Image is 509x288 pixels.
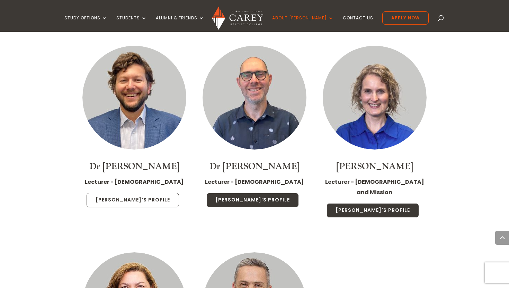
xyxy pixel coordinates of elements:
[327,203,419,218] a: [PERSON_NAME]'s Profile
[343,16,373,32] a: Contact Us
[325,178,424,196] strong: Lecturer - [DEMOGRAPHIC_DATA] and Mission
[206,193,299,207] a: [PERSON_NAME]'s Profile
[85,178,184,186] strong: Lecturer - [DEMOGRAPHIC_DATA]
[205,178,304,186] strong: Lecturer - [DEMOGRAPHIC_DATA]
[87,193,179,207] a: [PERSON_NAME]'s Profile
[323,46,427,150] img: Emma Stokes 300x300
[209,161,300,172] a: Dr [PERSON_NAME]
[272,16,334,32] a: About [PERSON_NAME]
[156,16,204,32] a: Alumni & Friends
[116,16,147,32] a: Students
[64,16,107,32] a: Study Options
[89,161,179,172] a: Dr [PERSON_NAME]
[336,161,413,172] a: [PERSON_NAME]
[382,11,429,25] a: Apply Now
[212,7,263,30] img: Carey Baptist College
[203,46,306,150] img: Jonathan Robinson_300x300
